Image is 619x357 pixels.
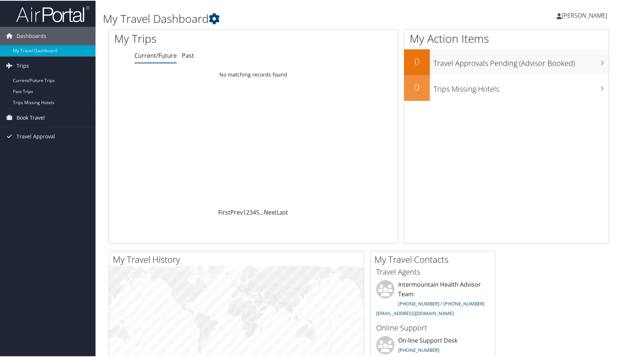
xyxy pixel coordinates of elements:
[103,10,444,26] h1: My Travel Dashboard
[246,208,249,216] a: 2
[218,208,230,216] a: First
[376,322,489,332] h3: Online Support
[113,252,364,265] h2: My Travel History
[230,208,243,216] a: Prev
[249,208,253,216] a: 3
[433,79,609,93] h3: Trips Missing Hotels
[17,56,29,74] span: Trips
[109,67,398,81] td: No matching records found
[404,74,609,100] a: 0Trips Missing Hotels
[16,5,90,22] img: airportal-logo.png
[17,108,45,126] span: Book Travel
[398,346,439,353] a: [PHONE_NUMBER]
[404,30,609,46] h1: My Action Items
[264,208,277,216] a: Next
[404,54,430,67] h2: 0
[433,54,609,68] h3: Travel Approvals Pending (Advisor Booked)
[243,208,246,216] a: 1
[17,127,55,145] span: Travel Approval
[182,51,194,59] a: Past
[253,208,256,216] a: 4
[404,80,430,93] h2: 0
[134,51,177,59] a: Current/Future
[376,266,489,276] h3: Travel Agents
[562,11,607,19] span: [PERSON_NAME]
[557,4,615,26] a: [PERSON_NAME]
[259,208,264,216] span: …
[256,208,259,216] a: 5
[376,309,454,316] a: [EMAIL_ADDRESS][DOMAIN_NAME]
[277,208,288,216] a: Last
[404,49,609,74] a: 0Travel Approvals Pending (Advisor Booked)
[114,30,272,46] h1: My Trips
[17,26,46,45] span: Dashboards
[373,279,493,319] li: Intermountain Health Advisor Team
[374,252,495,265] h2: My Travel Contacts
[398,300,485,306] a: [PHONE_NUMBER] / [PHONE_NUMBER]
